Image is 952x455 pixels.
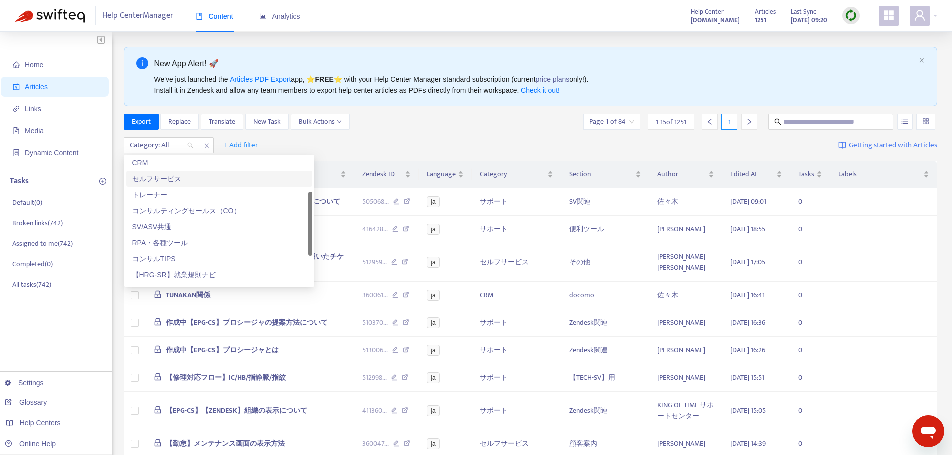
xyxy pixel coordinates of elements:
[897,114,913,130] button: unordered-list
[230,75,291,83] a: Articles PDF Export
[730,317,765,328] span: [DATE] 16:36
[919,57,925,64] button: close
[166,289,210,301] span: TUNAKAN関係
[224,139,258,151] span: + Add filter
[132,189,306,200] div: トレーナー
[99,178,106,185] span: plus-circle
[656,117,686,127] span: 1 - 15 of 1251
[427,196,439,207] span: ja
[154,345,162,353] span: lock
[12,197,42,208] p: Default ( 0 )
[838,169,921,180] span: Labels
[362,196,389,207] span: 505068 ...
[649,392,722,430] td: KING OF TIME サポートセンター
[25,61,43,69] span: Home
[472,364,561,392] td: サポート
[427,317,439,328] span: ja
[755,15,766,26] strong: 1251
[154,373,162,381] span: lock
[13,61,20,68] span: home
[25,127,44,135] span: Media
[166,438,285,449] span: 【勤怠】メンテナンス画面の表示方法
[259,13,266,20] span: area-chart
[427,345,439,356] span: ja
[12,279,51,290] p: All tasks ( 742 )
[427,224,439,235] span: ja
[427,257,439,268] span: ja
[790,161,830,188] th: Tasks
[362,257,387,268] span: 512959 ...
[13,149,20,156] span: container
[791,6,816,17] span: Last Sync
[790,282,830,309] td: 0
[259,12,300,20] span: Analytics
[132,173,306,184] div: セルフサービス
[649,364,722,392] td: [PERSON_NAME]
[5,379,44,387] a: Settings
[472,243,561,282] td: セルフサービス
[253,116,281,127] span: New Task
[657,169,706,180] span: Author
[126,219,312,235] div: SV/ASV共通
[790,216,830,243] td: 0
[649,309,722,337] td: [PERSON_NAME]
[362,345,388,356] span: 513006 ...
[649,243,722,282] td: [PERSON_NAME] [PERSON_NAME]
[755,6,776,17] span: Articles
[154,318,162,326] span: lock
[790,188,830,216] td: 0
[730,344,765,356] span: [DATE] 16:26
[730,438,766,449] span: [DATE] 14:39
[845,9,857,22] img: sync.dc5367851b00ba804db3.png
[166,317,328,328] span: 作成中【EPG-CS】プロシージャの提案方法について
[102,6,173,25] span: Help Center Manager
[166,405,307,416] span: 【EPG-CS】【ZENDESK】組織の表示について
[730,405,766,416] span: [DATE] 15:05
[561,309,649,337] td: Zendesk関連
[561,364,649,392] td: 【TECH-SV】用
[649,216,722,243] td: [PERSON_NAME]
[561,337,649,364] td: Zendesk関連
[569,169,633,180] span: Section
[124,114,159,130] button: Export
[427,372,439,383] span: ja
[132,116,151,127] span: Export
[730,169,774,180] span: Edited At
[901,118,908,125] span: unordered-list
[912,415,944,447] iframe: メッセージングウィンドウを開くボタン
[730,289,765,301] span: [DATE] 16:41
[472,216,561,243] td: サポート
[5,440,56,448] a: Online Help
[245,114,289,130] button: New Task
[838,137,937,153] a: Getting started with Articles
[132,269,306,280] div: 【HRG-SR】就業規則ナビ
[480,169,545,180] span: Category
[790,309,830,337] td: 0
[126,155,312,171] div: CRM
[472,282,561,309] td: CRM
[154,290,162,298] span: lock
[914,9,926,21] span: user
[132,253,306,264] div: コンサルTIPS
[536,75,570,83] a: price plans
[126,251,312,267] div: コンサルTIPS
[746,118,753,125] span: right
[790,364,830,392] td: 0
[20,419,61,427] span: Help Centers
[691,6,724,17] span: Help Center
[201,114,243,130] button: Translate
[168,116,191,127] span: Replace
[561,243,649,282] td: その他
[521,86,560,94] a: Check it out!
[362,405,387,416] span: 411360 ...
[12,238,73,249] p: Assigned to me ( 742 )
[419,161,472,188] th: Language
[299,116,342,127] span: Bulk Actions
[154,439,162,447] span: lock
[362,169,403,180] span: Zendesk ID
[154,57,915,70] div: New App Alert! 🚀
[362,372,387,383] span: 512998 ...
[196,12,233,20] span: Content
[291,114,350,130] button: Bulk Actionsdown
[561,161,649,188] th: Section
